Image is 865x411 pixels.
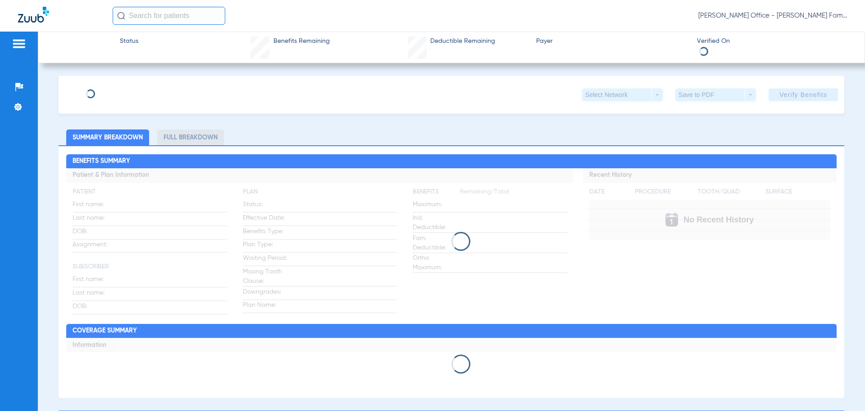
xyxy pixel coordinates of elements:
[66,154,836,169] h2: Benefits Summary
[66,324,836,338] h2: Coverage Summary
[697,37,850,46] span: Verified On
[698,11,847,20] span: [PERSON_NAME] Office - [PERSON_NAME] Family Dentistry
[12,38,26,49] img: hamburger-icon
[18,7,49,23] img: Zuub Logo
[66,129,149,145] li: Summary Breakdown
[430,37,495,46] span: Deductible Remaining
[117,12,125,20] img: Search Icon
[120,37,138,46] span: Status
[113,7,225,25] input: Search for patients
[536,37,689,46] span: Payer
[157,129,224,145] li: Full Breakdown
[273,37,330,46] span: Benefits Remaining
